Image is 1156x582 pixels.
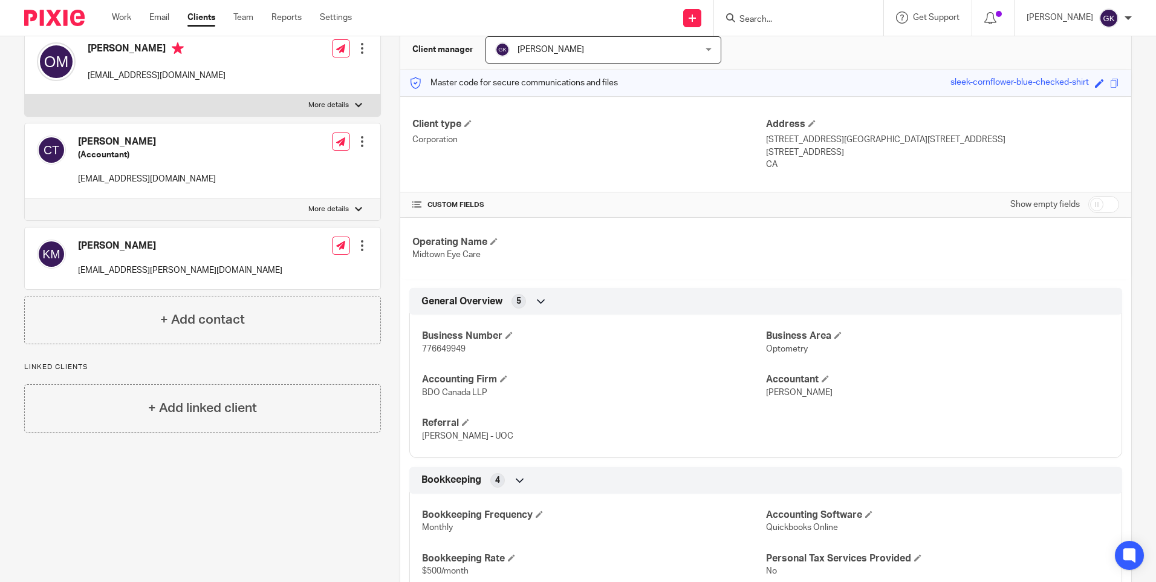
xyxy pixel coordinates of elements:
[766,345,808,353] span: Optometry
[422,345,466,353] span: 776649949
[422,552,765,565] h4: Bookkeeping Rate
[148,399,257,417] h4: + Add linked client
[1010,198,1080,211] label: Show empty fields
[1027,11,1093,24] p: [PERSON_NAME]
[187,11,215,24] a: Clients
[766,118,1119,131] h4: Address
[766,523,838,532] span: Quickbooks Online
[88,42,226,57] h4: [PERSON_NAME]
[78,136,216,148] h4: [PERSON_NAME]
[950,76,1089,90] div: sleek-cornflower-blue-checked-shirt
[422,523,453,532] span: Monthly
[149,11,169,24] a: Email
[766,567,777,575] span: No
[766,373,1109,386] h4: Accountant
[37,136,66,165] img: svg%3E
[412,44,473,56] h3: Client manager
[766,146,1119,159] p: [STREET_ADDRESS]
[738,15,847,25] input: Search
[412,118,765,131] h4: Client type
[409,77,618,89] p: Master code for secure communications and files
[1099,8,1119,28] img: svg%3E
[412,200,765,210] h4: CUSTOM FIELDS
[766,330,1109,342] h4: Business Area
[422,567,469,575] span: $500/month
[422,432,513,440] span: [PERSON_NAME] - UOC
[495,42,510,57] img: svg%3E
[233,11,253,24] a: Team
[308,204,349,214] p: More details
[308,100,349,110] p: More details
[37,42,76,81] img: svg%3E
[24,10,85,26] img: Pixie
[78,264,282,276] p: [EMAIL_ADDRESS][PERSON_NAME][DOMAIN_NAME]
[320,11,352,24] a: Settings
[422,373,765,386] h4: Accounting Firm
[37,240,66,269] img: svg%3E
[766,159,1119,171] p: CA
[88,70,226,82] p: [EMAIL_ADDRESS][DOMAIN_NAME]
[766,388,833,397] span: [PERSON_NAME]
[412,236,765,249] h4: Operating Name
[421,474,481,486] span: Bookkeeping
[271,11,302,24] a: Reports
[78,173,216,185] p: [EMAIL_ADDRESS][DOMAIN_NAME]
[78,240,282,252] h4: [PERSON_NAME]
[495,474,500,486] span: 4
[412,134,765,146] p: Corporation
[766,509,1109,522] h4: Accounting Software
[78,149,216,161] h5: (Accountant)
[160,310,245,329] h4: + Add contact
[766,134,1119,146] p: [STREET_ADDRESS][GEOGRAPHIC_DATA][STREET_ADDRESS]
[172,42,184,54] i: Primary
[422,509,765,522] h4: Bookkeeping Frequency
[422,417,765,430] h4: Referral
[24,362,381,372] p: Linked clients
[516,295,521,307] span: 5
[518,45,584,54] span: [PERSON_NAME]
[422,330,765,342] h4: Business Number
[913,13,960,22] span: Get Support
[412,250,481,259] span: Midtown Eye Care
[422,388,487,397] span: BDO Canada LLP
[112,11,131,24] a: Work
[766,552,1109,565] h4: Personal Tax Services Provided
[421,295,502,308] span: General Overview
